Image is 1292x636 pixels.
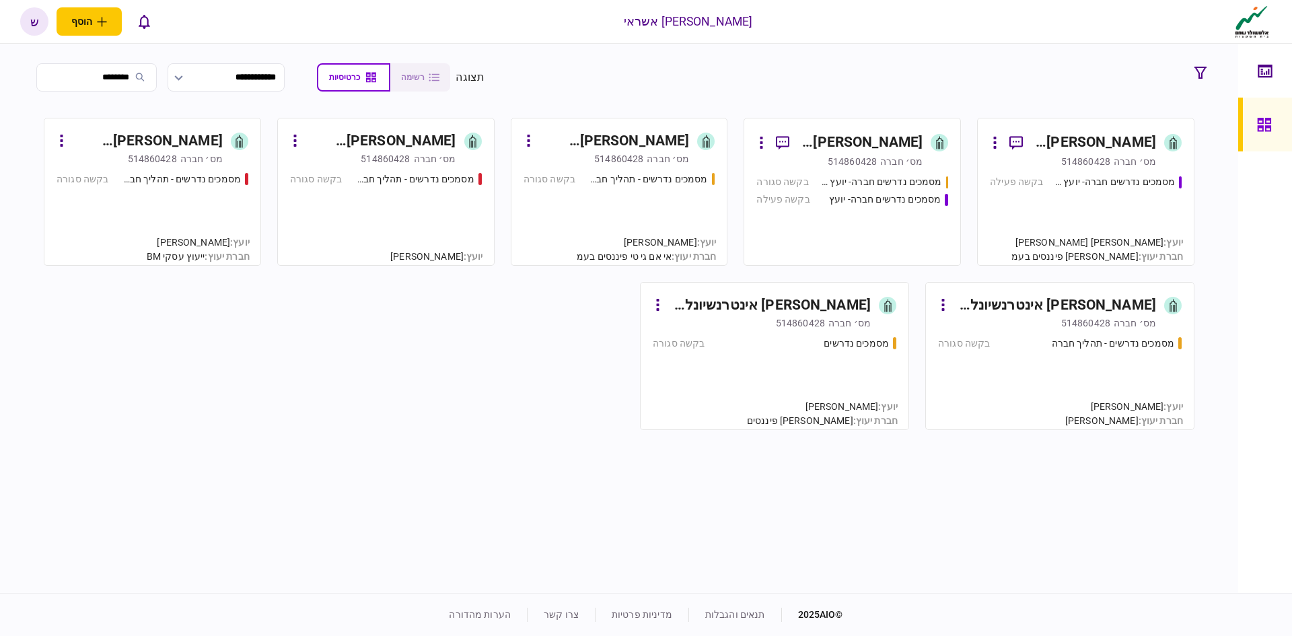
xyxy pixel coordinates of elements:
[1163,401,1183,412] span: יועץ :
[1163,237,1183,248] span: יועץ :
[539,131,690,152] div: [PERSON_NAME] אינטרנשיונל בע~מ
[464,251,483,262] span: יועץ :
[147,236,250,250] div: [PERSON_NAME]
[1114,155,1156,168] div: מס׳ חברה
[821,175,942,189] div: מסמכים נדרשים חברה- יועץ - תהליך חברה
[205,251,249,262] span: חברת יעוץ :
[1034,132,1156,153] div: [PERSON_NAME] אינטרנשיונל בע~מ
[230,237,250,248] span: יועץ :
[390,63,450,92] button: רשימה
[1065,414,1183,428] div: [PERSON_NAME]
[880,155,923,168] div: מס׳ חברה
[577,236,716,250] div: [PERSON_NAME]
[594,152,643,166] div: 514860428
[1052,337,1174,351] div: מסמכים נדרשים - תהליך חברה
[781,608,843,622] div: © 2025 AIO
[938,337,990,351] div: בקשה סגורה
[878,401,898,412] span: יועץ :
[511,118,728,266] a: [PERSON_NAME] אינטרנשיונל בע~ממס׳ חברה514860428מסמכים נדרשים - תהליך חברהבקשה סגורהיועץ:[PERSON_N...
[128,152,177,166] div: 514860428
[1114,316,1156,330] div: מס׳ חברה
[954,295,1156,316] div: [PERSON_NAME] אינטרנשיונל בע~מ
[697,237,717,248] span: יועץ :
[1139,251,1183,262] span: חברת יעוץ :
[744,118,961,266] a: [PERSON_NAME] אינטרנשיונל בע~ממס׳ חברה514860428מסמכים נדרשים חברה- יועץ - תהליך חברהבקשה סגורהמסמ...
[1054,175,1176,189] div: מסמכים נדרשים חברה- יועץ - תהליך חברה
[290,172,342,186] div: בקשה סגורה
[456,69,485,85] div: תצוגה
[853,415,898,426] span: חברת יעוץ :
[354,172,474,186] div: מסמכים נדרשים - תהליך חברה
[401,73,425,82] span: רשימה
[828,155,877,168] div: 514860428
[829,192,941,207] div: מסמכים נדרשים חברה- יועץ
[705,609,765,620] a: תנאים והגבלות
[653,337,705,351] div: בקשה סגורה
[668,295,871,316] div: [PERSON_NAME] אינטרנשיונל בע~מ
[44,118,261,266] a: [PERSON_NAME] אינטרנשיונל בע~ממס׳ חברה514860428מסמכים נדרשים - תהליך חברהבקשה סגורהיועץ:[PERSON_N...
[640,282,909,430] a: [PERSON_NAME] אינטרנשיונל בע~ממס׳ חברה514860428מסמכים נדרשים בקשה סגורהיועץ:[PERSON_NAME]חברת יעו...
[317,63,390,92] button: כרטיסיות
[587,172,707,186] div: מסמכים נדרשים - תהליך חברה
[361,152,410,166] div: 514860428
[756,175,808,189] div: בקשה סגורה
[747,414,898,428] div: [PERSON_NAME] פיננסים
[524,172,575,186] div: בקשה סגורה
[824,337,889,351] div: מסמכים נדרשים
[57,7,122,36] button: פתח תפריט להוספת לקוח
[1011,250,1183,264] div: [PERSON_NAME] פיננסים בעמ
[747,400,898,414] div: [PERSON_NAME]
[977,118,1194,266] a: [PERSON_NAME] אינטרנשיונל בע~ממס׳ חברה514860428מסמכים נדרשים חברה- יועץ - תהליך חברהבקשה פעילהיוע...
[329,73,360,82] span: כרטיסיות
[647,152,689,166] div: מס׳ חברה
[147,250,250,264] div: ייעוץ עסקי BM
[120,172,240,186] div: מסמכים נדרשים - תהליך חברה
[1232,5,1272,38] img: client company logo
[776,316,825,330] div: 514860428
[990,175,1043,189] div: בקשה פעילה
[624,13,753,30] div: [PERSON_NAME] אשראי
[277,118,495,266] a: [PERSON_NAME] אינטרנשיונל בע~ממס׳ חברה514860428מסמכים נדרשים - תהליך חברהבקשה סגורהיועץ:[PERSON_N...
[1061,155,1110,168] div: 514860428
[57,172,108,186] div: בקשה סגורה
[544,609,579,620] a: צרו קשר
[612,609,672,620] a: מדיניות פרטיות
[306,131,456,152] div: [PERSON_NAME] אינטרנשיונל בע~מ
[672,251,716,262] span: חברת יעוץ :
[828,316,871,330] div: מס׳ חברה
[1061,316,1110,330] div: 514860428
[756,192,810,207] div: בקשה פעילה
[390,250,482,264] div: [PERSON_NAME]
[72,131,223,152] div: [PERSON_NAME] אינטרנשיונל בע~מ
[130,7,158,36] button: פתח רשימת התראות
[577,250,716,264] div: אי אם גי טי פיננסים בעמ
[449,609,511,620] a: הערות מהדורה
[1139,415,1183,426] span: חברת יעוץ :
[20,7,48,36] button: ש
[925,282,1194,430] a: [PERSON_NAME] אינטרנשיונל בע~ממס׳ חברה514860428מסמכים נדרשים - תהליך חברהבקשה סגורהיועץ:[PERSON_N...
[1065,400,1183,414] div: [PERSON_NAME]
[1011,236,1183,250] div: [PERSON_NAME] [PERSON_NAME]
[414,152,456,166] div: מס׳ חברה
[800,132,923,153] div: [PERSON_NAME] אינטרנשיונל בע~מ
[180,152,223,166] div: מס׳ חברה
